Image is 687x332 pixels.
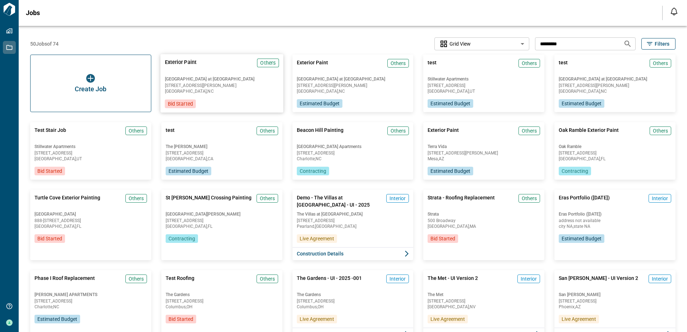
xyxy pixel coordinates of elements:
[428,157,540,161] span: Mesa , AZ
[559,83,671,88] span: [STREET_ADDRESS][PERSON_NAME]
[428,89,540,93] span: [GEOGRAPHIC_DATA] , UT
[34,144,147,149] span: Stillwater Apartments
[428,305,540,309] span: [GEOGRAPHIC_DATA] , NV
[389,195,406,202] span: Interior
[166,305,278,309] span: Columbus , OH
[300,167,326,175] span: Contracting
[166,299,278,303] span: [STREET_ADDRESS]
[522,195,537,202] span: Others
[559,292,671,298] span: San [PERSON_NAME]
[297,299,409,303] span: [STREET_ADDRESS]
[641,38,676,50] button: Filters
[562,100,601,107] span: Estimated Budget
[34,218,147,223] span: 888-[STREET_ADDRESS]
[522,60,537,67] span: Others
[559,224,671,229] span: city NA , state NA
[129,275,144,282] span: Others
[297,211,409,217] span: The Villas at [GEOGRAPHIC_DATA]
[428,83,540,88] span: [STREET_ADDRESS]
[297,250,343,257] span: Construction Details
[297,83,409,88] span: [STREET_ADDRESS][PERSON_NAME]
[34,275,95,289] span: Phase I Roof Replacement
[165,89,278,93] span: [GEOGRAPHIC_DATA] , NC
[389,275,406,282] span: Interior
[434,37,529,51] div: Without label
[169,167,208,175] span: Estimated Budget
[652,195,668,202] span: Interior
[86,74,95,83] img: icon button
[34,211,147,217] span: [GEOGRAPHIC_DATA]
[428,59,437,73] span: test
[297,194,384,208] span: Demo - The Villas at [GEOGRAPHIC_DATA] - UI - 2025
[428,211,540,217] span: Strata
[559,76,671,82] span: [GEOGRAPHIC_DATA] at [GEOGRAPHIC_DATA]
[169,235,195,242] span: Contracting
[652,275,668,282] span: Interior
[391,127,406,134] span: Others
[165,59,196,73] span: Exterior Paint
[559,126,619,141] span: Oak Ramble Exterior Paint
[260,275,275,282] span: Others
[34,157,147,161] span: [GEOGRAPHIC_DATA] , UT
[559,89,671,93] span: [GEOGRAPHIC_DATA] , NC
[297,275,362,289] span: The Gardens - UI - 2025 -001
[428,218,540,223] span: 500 Broadway
[562,167,588,175] span: Contracting
[297,292,409,298] span: The Gardens
[621,37,635,51] button: Search jobs
[653,60,668,67] span: Others
[166,275,194,289] span: Test Roofing
[166,151,278,155] span: [STREET_ADDRESS]
[129,127,144,134] span: Others
[428,151,540,155] span: [STREET_ADDRESS][PERSON_NAME]
[428,144,540,149] span: Terra Vida
[428,76,540,82] span: Stillwater Apartments
[34,224,147,229] span: [GEOGRAPHIC_DATA] , FL
[297,305,409,309] span: Columbus , OH
[562,235,601,242] span: Estimated Budget
[260,127,275,134] span: Others
[300,315,334,323] span: Live Agreement
[300,235,334,242] span: Live Agreement
[559,157,671,161] span: [GEOGRAPHIC_DATA] , FL
[34,194,100,208] span: Turtle Cove Exterior Painting
[668,6,680,17] button: Open notification feed
[169,315,193,323] span: Bid Started
[430,100,470,107] span: Estimated Budget
[297,151,409,155] span: [STREET_ADDRESS]
[260,195,275,202] span: Others
[37,235,62,242] span: Bid Started
[166,194,252,208] span: St [PERSON_NAME] Crossing Painting
[297,59,328,73] span: Exterior Paint
[559,144,671,149] span: Oak Ramble
[34,299,147,303] span: [STREET_ADDRESS]
[166,292,278,298] span: The Gardens
[34,151,147,155] span: [STREET_ADDRESS]
[559,299,671,303] span: [STREET_ADDRESS]
[166,144,278,149] span: The [PERSON_NAME]
[428,299,540,303] span: [STREET_ADDRESS]
[428,292,540,298] span: The Met
[559,275,638,289] span: San [PERSON_NAME] - UI Version 2
[559,59,568,73] span: test
[75,86,106,93] span: Create Job
[449,40,471,47] span: Grid View
[37,167,62,175] span: Bid Started
[30,40,59,47] span: 50 Jobs of 74
[428,275,478,289] span: The Met - UI Version 2
[428,194,495,208] span: Strata - Roofing Replacement
[559,305,671,309] span: Phoenix , AZ
[168,100,193,107] span: Bid Started
[260,59,276,66] span: Others
[166,126,175,141] span: test
[165,83,278,88] span: [STREET_ADDRESS][PERSON_NAME]
[297,218,409,223] span: [STREET_ADDRESS]
[297,126,343,141] span: Beacon Hill Painting
[166,211,278,217] span: [GEOGRAPHIC_DATA][PERSON_NAME]
[165,76,278,82] span: [GEOGRAPHIC_DATA] at [GEOGRAPHIC_DATA]
[430,235,455,242] span: Bid Started
[37,315,77,323] span: Estimated Budget
[562,315,596,323] span: Live Agreement
[653,127,668,134] span: Others
[559,211,671,217] span: Eras Portfolio ([DATE])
